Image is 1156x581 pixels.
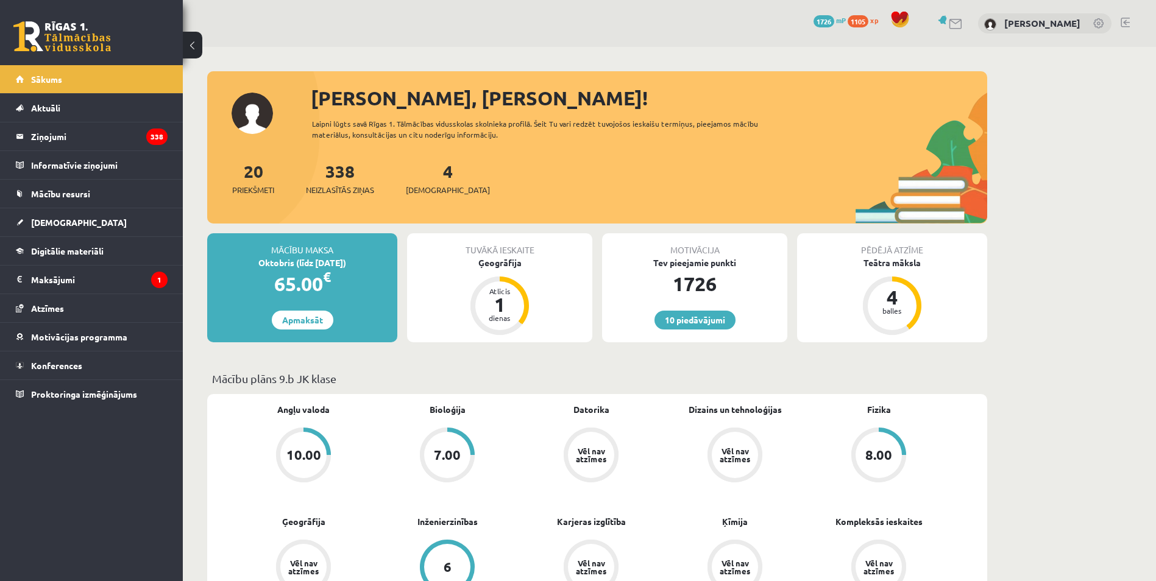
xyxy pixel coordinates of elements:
[406,184,490,196] span: [DEMOGRAPHIC_DATA]
[212,370,982,387] p: Mācību plāns 9.b JK klase
[16,380,168,408] a: Proktoringa izmēģinājums
[434,448,461,462] div: 7.00
[31,122,168,150] legend: Ziņojumi
[375,428,519,485] a: 7.00
[602,269,787,298] div: 1726
[654,311,736,329] a: 10 piedāvājumi
[306,160,374,196] a: 338Neizlasītās ziņas
[573,403,609,416] a: Datorika
[16,237,168,265] a: Digitālie materiāli
[151,272,168,288] i: 1
[407,256,592,269] div: Ģeogrāfija
[323,268,331,286] span: €
[862,559,896,575] div: Vēl nav atzīmes
[602,233,787,256] div: Motivācija
[865,448,892,462] div: 8.00
[836,15,846,25] span: mP
[31,303,64,314] span: Atzīmes
[870,15,878,25] span: xp
[797,233,987,256] div: Pēdējā atzīme
[430,403,466,416] a: Bioloģija
[31,266,168,294] legend: Maksājumi
[232,428,375,485] a: 10.00
[311,83,987,113] div: [PERSON_NAME], [PERSON_NAME]!
[718,447,752,463] div: Vēl nav atzīmes
[874,287,910,307] div: 4
[16,294,168,322] a: Atzīmes
[557,515,626,528] a: Karjeras izglītība
[31,331,127,342] span: Motivācijas programma
[282,515,325,528] a: Ģeogrāfija
[16,351,168,379] a: Konferences
[602,256,787,269] div: Tev pieejamie punkti
[718,559,752,575] div: Vēl nav atzīmes
[1004,17,1080,29] a: [PERSON_NAME]
[848,15,884,25] a: 1105 xp
[797,256,987,337] a: Teātra māksla 4 balles
[574,559,608,575] div: Vēl nav atzīmes
[16,94,168,122] a: Aktuāli
[814,15,834,27] span: 1726
[232,160,274,196] a: 20Priekšmeti
[444,560,452,574] div: 6
[16,122,168,150] a: Ziņojumi338
[31,217,127,228] span: [DEMOGRAPHIC_DATA]
[16,208,168,236] a: [DEMOGRAPHIC_DATA]
[312,118,780,140] div: Laipni lūgts savā Rīgas 1. Tālmācības vidusskolas skolnieka profilā. Šeit Tu vari redzēt tuvojošo...
[16,65,168,93] a: Sākums
[272,311,333,329] a: Apmaksāt
[481,314,518,322] div: dienas
[407,256,592,337] a: Ģeogrāfija Atlicis 1 dienas
[286,559,321,575] div: Vēl nav atzīmes
[867,403,891,416] a: Fizika
[16,151,168,179] a: Informatīvie ziņojumi
[689,403,782,416] a: Dizains un tehnoloģijas
[519,428,663,485] a: Vēl nav atzīmes
[16,323,168,351] a: Motivācijas programma
[207,269,397,298] div: 65.00
[146,129,168,145] i: 338
[31,360,82,371] span: Konferences
[814,15,846,25] a: 1726 mP
[417,515,478,528] a: Inženierzinības
[31,389,137,400] span: Proktoringa izmēģinājums
[481,295,518,314] div: 1
[874,307,910,314] div: balles
[306,184,374,196] span: Neizlasītās ziņas
[848,15,868,27] span: 1105
[663,428,807,485] a: Vēl nav atzīmes
[207,256,397,269] div: Oktobris (līdz [DATE])
[722,515,748,528] a: Ķīmija
[207,233,397,256] div: Mācību maksa
[835,515,923,528] a: Kompleksās ieskaites
[13,21,111,52] a: Rīgas 1. Tālmācības vidusskola
[31,245,104,256] span: Digitālie materiāli
[16,180,168,208] a: Mācību resursi
[406,160,490,196] a: 4[DEMOGRAPHIC_DATA]
[574,447,608,463] div: Vēl nav atzīmes
[984,18,996,30] img: Dmitrijs Poļakovs
[407,233,592,256] div: Tuvākā ieskaite
[797,256,987,269] div: Teātra māksla
[481,287,518,295] div: Atlicis
[807,428,951,485] a: 8.00
[277,403,330,416] a: Angļu valoda
[31,188,90,199] span: Mācību resursi
[31,102,60,113] span: Aktuāli
[16,266,168,294] a: Maksājumi1
[31,74,62,85] span: Sākums
[286,448,321,462] div: 10.00
[232,184,274,196] span: Priekšmeti
[31,151,168,179] legend: Informatīvie ziņojumi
